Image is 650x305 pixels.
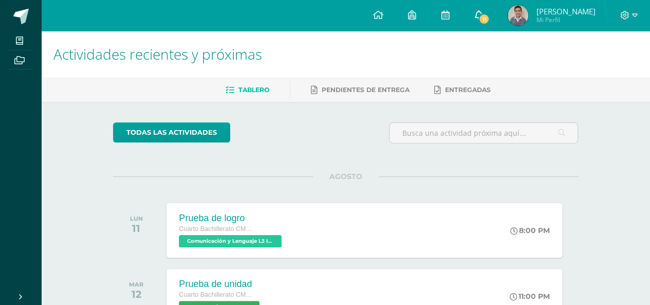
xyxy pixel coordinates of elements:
span: Mi Perfil [536,15,595,24]
div: 12 [129,288,143,300]
span: AGOSTO [313,172,379,181]
div: MAR [129,281,143,288]
span: Tablero [238,86,269,94]
a: Tablero [226,82,269,98]
a: Entregadas [434,82,491,98]
a: Pendientes de entrega [311,82,410,98]
span: Pendientes de entrega [322,86,410,94]
div: 8:00 PM [510,226,550,235]
div: 11:00 PM [510,292,550,301]
span: Actividades recientes y próximas [53,44,262,64]
div: LUN [130,215,143,222]
img: d9ff757adb93861349cde013a3ee1ac8.png [508,5,528,26]
span: [PERSON_NAME] [536,6,595,16]
span: Cuarto Bachillerato CMP Bachillerato en CCLL con Orientación en Computación [179,291,256,298]
span: Comunicación y Lenguaje L3 Inglés 'E' [179,235,282,247]
span: Cuarto Bachillerato CMP Bachillerato en CCLL con Orientación en Computación [179,225,256,232]
input: Busca una actividad próxima aquí... [389,123,578,143]
span: Entregadas [445,86,491,94]
div: Prueba de unidad [179,279,262,290]
div: Prueba de logro [179,213,284,224]
span: 11 [478,13,490,25]
a: todas las Actividades [113,122,230,142]
div: 11 [130,222,143,235]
